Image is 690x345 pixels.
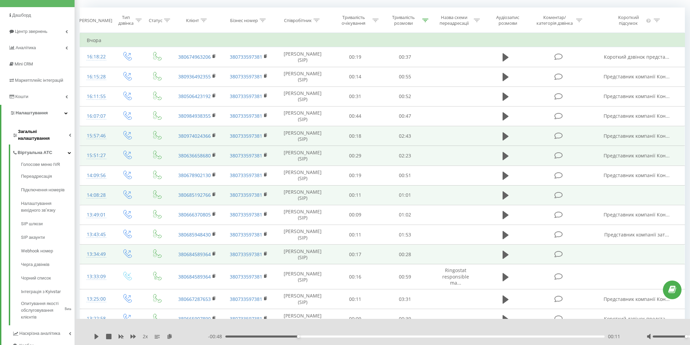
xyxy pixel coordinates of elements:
a: 380733597381 [230,172,262,178]
td: 00:11 [330,289,380,309]
div: Accessibility label [297,335,300,338]
td: 00:59 [380,264,430,289]
td: Вчора [80,34,685,47]
td: [PERSON_NAME] (SIP) [275,166,330,185]
span: 00:11 [608,333,620,340]
a: 380678902130 [178,172,211,178]
span: Дашборд [12,13,31,18]
a: 380733597381 [230,93,262,99]
span: Наскрізна аналітика [19,330,60,337]
a: 380674963206 [178,54,211,60]
a: 380733597381 [230,73,262,80]
span: Центр звернень [15,29,47,34]
div: Тип дзвінка [118,15,134,26]
span: Налаштування [16,110,48,115]
span: Представник компанії Кон... [604,296,670,302]
a: 380936492355 [178,73,211,80]
div: Бізнес номер [230,18,258,23]
div: 13:25:00 [87,292,105,306]
span: Маркетплейс інтеграцій [15,78,63,83]
span: Представник компанії Кон... [604,113,670,119]
span: Підключення номерів [21,187,65,193]
span: SIP шлюзи [21,221,43,227]
a: 380733597381 [230,231,262,238]
span: Віртуальна АТС [18,149,52,156]
div: 13:22:58 [87,312,105,325]
span: Налаштування вихідного зв’язку [21,200,71,214]
td: [PERSON_NAME] (SIP) [275,126,330,146]
td: 00:51 [380,166,430,185]
a: 380733597381 [230,251,262,257]
a: 380974024366 [178,133,211,139]
td: [PERSON_NAME] (SIP) [275,264,330,289]
div: 13:33:09 [87,270,105,283]
div: 13:49:01 [87,208,105,222]
div: 14:08:28 [87,189,105,202]
td: 00:19 [330,166,380,185]
span: Чорний список [21,275,51,282]
span: Представник компанії зат... [604,231,669,238]
a: 380733597381 [230,315,262,322]
div: Тривалість очікування [337,15,371,26]
span: 2 x [143,333,148,340]
td: 00:09 [330,205,380,225]
div: 15:57:46 [87,129,105,142]
div: Назва схеми переадресації [436,15,472,26]
a: 380506423192 [178,93,211,99]
td: 00:52 [380,87,430,106]
div: 15:51:27 [87,149,105,162]
span: Представник компанії Кон... [604,133,670,139]
a: 380684589364 [178,251,211,257]
span: Переадресація [21,173,52,180]
td: 00:29 [330,146,380,166]
a: 380733597381 [230,192,262,198]
a: SIP акаунти [21,231,75,244]
td: 00:11 [330,185,380,205]
div: [PERSON_NAME] [78,18,112,23]
a: 380636658680 [178,152,211,159]
div: Клієнт [186,18,199,23]
a: 380733597381 [230,211,262,218]
div: Статус [149,18,162,23]
a: 380665907890 [178,315,211,322]
div: 16:15:28 [87,70,105,83]
td: 03:31 [380,289,430,309]
a: 380733597381 [230,273,262,280]
div: 16:07:07 [87,110,105,123]
a: Переадресація [21,170,75,183]
div: Тривалість розмови [386,15,421,26]
td: [PERSON_NAME] (SIP) [275,225,330,245]
a: 380684589364 [178,273,211,280]
span: Представник компанії Кон... [604,211,670,218]
td: [PERSON_NAME] (SIP) [275,67,330,87]
td: [PERSON_NAME] (SIP) [275,309,330,329]
div: Accessibility label [685,335,688,338]
td: 01:53 [380,225,430,245]
td: 00:14 [330,67,380,87]
span: Короткий дзвінок предста... [604,54,669,60]
a: 380685192766 [178,192,211,198]
td: 00:17 [330,245,380,264]
div: 13:43:45 [87,228,105,241]
div: Аудіозапис розмови [488,15,528,26]
td: 00:37 [380,47,430,67]
a: SIP шлюзи [21,217,75,231]
a: 380666370805 [178,211,211,218]
div: Співробітник [284,18,312,23]
span: Загальні налаштування [18,128,69,142]
a: 380733597381 [230,54,262,60]
a: Загальні налаштування [12,123,75,145]
a: Налаштування вихідного зв’язку [21,197,75,217]
span: SIP акаунти [21,234,45,241]
a: Голосове меню IVR [21,161,75,170]
span: Інтеграція з Kyivstar [21,288,61,295]
td: 02:43 [380,126,430,146]
td: 00:16 [330,264,380,289]
td: [PERSON_NAME] (SIP) [275,289,330,309]
td: 00:28 [380,245,430,264]
td: 00:18 [330,126,380,146]
a: 380733597381 [230,152,262,159]
td: [PERSON_NAME] (SIP) [275,106,330,126]
span: Черга дзвінків [21,261,49,268]
td: 01:02 [380,205,430,225]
